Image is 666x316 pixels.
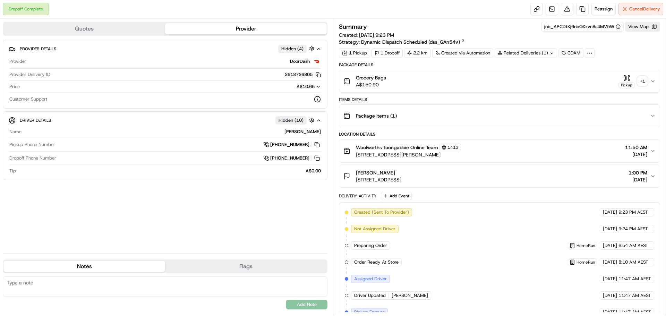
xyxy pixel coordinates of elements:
span: Not Assigned Driver [354,226,395,232]
span: [DATE] [603,209,617,215]
div: A$0.00 [19,168,321,174]
span: Hidden ( 4 ) [281,46,304,52]
span: [DATE] 9:23 PM [359,32,394,38]
span: Order Ready At Store [354,259,399,265]
button: Driver DetailsHidden (10) [9,114,322,126]
span: Dropoff Phone Number [9,155,56,161]
button: Pickup [618,75,635,88]
span: 11:47 AM AEST [618,309,651,315]
span: [DATE] [603,276,617,282]
span: Created: [339,32,394,39]
h3: Summary [339,24,367,30]
span: HomeRun [577,243,595,248]
span: Cancel Delivery [629,6,660,12]
button: Quotes [3,23,165,34]
span: Driver Details [20,118,51,123]
button: Flags [165,261,327,272]
span: [DATE] [629,176,647,183]
span: Assigned Driver [354,276,387,282]
span: Customer Support [9,96,48,102]
span: Grocery Bags [356,74,386,81]
span: 11:47 AM AEST [618,292,651,299]
span: Reassign [595,6,613,12]
div: Pickup [618,82,635,88]
span: [STREET_ADDRESS][PERSON_NAME] [356,151,461,158]
a: [PHONE_NUMBER] [263,141,321,148]
button: Add Event [381,192,412,200]
span: [PERSON_NAME] [356,169,395,176]
a: Dynamic Dispatch Scheduled (dss_QAn54v) [361,39,465,45]
img: doordash_logo_v2.png [313,57,321,66]
div: Package Details [339,62,660,68]
button: Reassign [591,3,616,15]
span: [DATE] [625,151,647,158]
span: 8:10 AM AEST [618,259,648,265]
span: Hidden ( 10 ) [279,117,304,123]
span: A$10.65 [297,84,315,89]
button: View Map [625,22,660,32]
button: A$10.65 [260,84,321,90]
div: Items Details [339,97,660,102]
span: 6:54 AM AEST [618,242,648,249]
div: 1 Dropoff [372,48,403,58]
button: Grocery BagsA$150.90Pickup+1 [339,70,660,92]
span: Price [9,84,20,90]
span: A$150.90 [356,81,386,88]
span: Driver Updated [354,292,386,299]
div: Delivery Activity [339,193,377,199]
span: 11:47 AM AEST [618,276,651,282]
span: [DATE] [603,309,617,315]
span: [PHONE_NUMBER] [270,142,309,148]
span: Dynamic Dispatch Scheduled (dss_QAn54v) [361,39,460,45]
div: + 1 [638,76,647,86]
span: Name [9,129,22,135]
button: Provider [165,23,327,34]
div: 2.2 km [404,48,431,58]
span: Pickup Enroute [354,309,385,315]
span: [DATE] [603,242,617,249]
span: [DATE] [603,226,617,232]
span: HomeRun [577,259,595,265]
span: Provider Delivery ID [9,71,50,78]
span: 1413 [447,145,459,150]
span: 11:50 AM [625,144,647,151]
span: Tip [9,168,16,174]
button: 2618726805 [285,71,321,78]
button: job_APCDtKj6nbQXxvn8s4MV5W [544,24,621,30]
span: DoorDash [290,58,310,65]
button: Pickup+1 [618,75,647,88]
button: [PERSON_NAME][STREET_ADDRESS]1:00 PM[DATE] [339,165,660,187]
span: Package Items ( 1 ) [356,112,397,119]
span: Preparing Order [354,242,387,249]
button: Hidden (4) [278,44,316,53]
div: 1 Pickup [339,48,370,58]
div: Location Details [339,131,660,137]
span: 9:23 PM AEST [618,209,648,215]
div: Related Deliveries (1) [495,48,557,58]
span: Provider [9,58,26,65]
div: CDAM [558,48,583,58]
span: 9:24 PM AEST [618,226,648,232]
div: [PERSON_NAME] [24,129,321,135]
span: [PERSON_NAME] [392,292,428,299]
button: Woolworths Toongabbie Online Team1413[STREET_ADDRESS][PERSON_NAME]11:50 AM[DATE] [339,139,660,162]
span: Pickup Phone Number [9,142,55,148]
a: Created via Automation [432,48,493,58]
button: Notes [3,261,165,272]
div: Strategy: [339,39,465,45]
button: Provider DetailsHidden (4) [9,43,322,54]
span: Woolworths Toongabbie Online Team [356,144,438,151]
span: [DATE] [603,259,617,265]
span: [DATE] [603,292,617,299]
button: Package Items (1) [339,105,660,127]
button: CancelDelivery [618,3,663,15]
span: Created (Sent To Provider) [354,209,409,215]
a: [PHONE_NUMBER] [263,154,321,162]
span: 1:00 PM [629,169,647,176]
span: Provider Details [20,46,56,52]
button: Hidden (10) [275,116,316,125]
